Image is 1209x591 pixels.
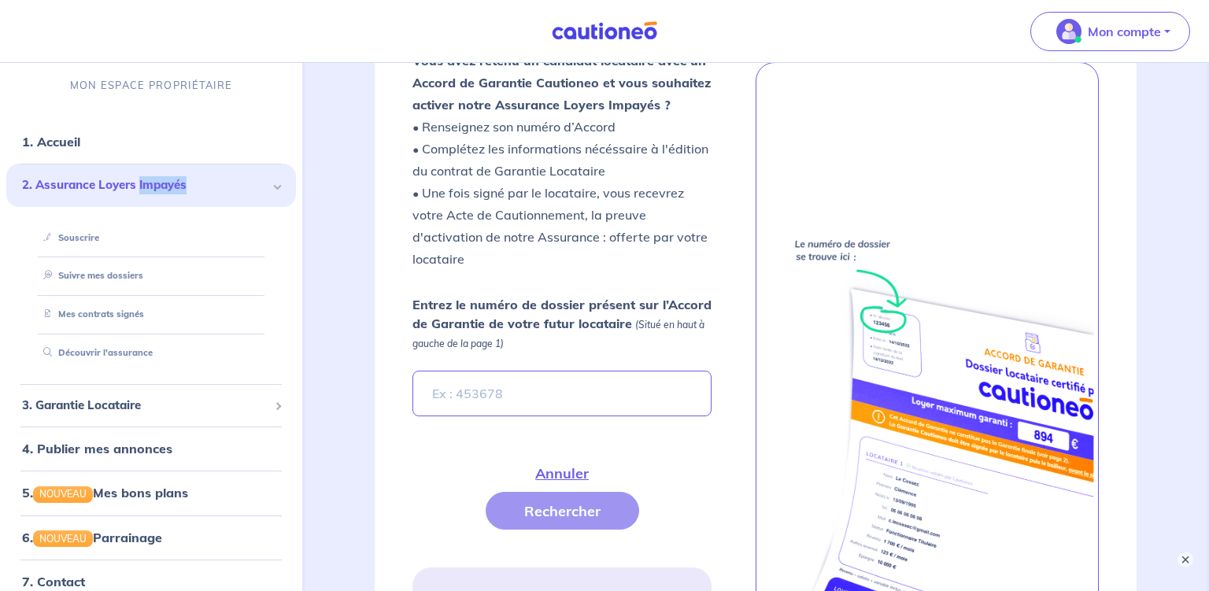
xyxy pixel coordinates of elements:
[1030,12,1190,51] button: illu_account_valid_menu.svgMon compte
[6,477,296,508] div: 5.NOUVEAUMes bons plans
[412,53,711,113] strong: Vous avez retenu un candidat locataire avec un Accord de Garantie Cautioneo et vous souhaitez act...
[22,441,172,456] a: 4. Publier mes annonces
[497,454,627,492] button: Annuler
[70,78,232,93] p: MON ESPACE PROPRIÉTAIRE
[22,134,80,150] a: 1. Accueil
[22,485,188,501] a: 5.NOUVEAUMes bons plans
[1088,22,1161,41] p: Mon compte
[25,264,277,290] div: Suivre mes dossiers
[1178,552,1193,567] button: ×
[1056,19,1081,44] img: illu_account_valid_menu.svg
[6,164,296,207] div: 2. Assurance Loyers Impayés
[545,21,664,41] img: Cautioneo
[37,271,143,282] a: Suivre mes dossiers
[37,232,99,243] a: Souscrire
[412,371,712,416] input: Ex : 453678
[25,225,277,251] div: Souscrire
[6,390,296,421] div: 3. Garantie Locataire
[6,433,296,464] div: 4. Publier mes annonces
[22,397,268,415] span: 3. Garantie Locataire
[25,301,277,327] div: Mes contrats signés
[412,50,712,270] p: • Renseignez son numéro d’Accord • Complétez les informations nécéssaire à l'édition du contrat d...
[412,319,704,349] em: (Situé en haut à gauche de la page 1)
[22,176,268,194] span: 2. Assurance Loyers Impayés
[412,297,712,331] strong: Entrez le numéro de dossier présent sur l’Accord de Garantie de votre futur locataire
[37,347,153,358] a: Découvrir l'assurance
[37,308,144,320] a: Mes contrats signés
[25,340,277,366] div: Découvrir l'assurance
[6,522,296,553] div: 6.NOUVEAUParrainage
[6,126,296,157] div: 1. Accueil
